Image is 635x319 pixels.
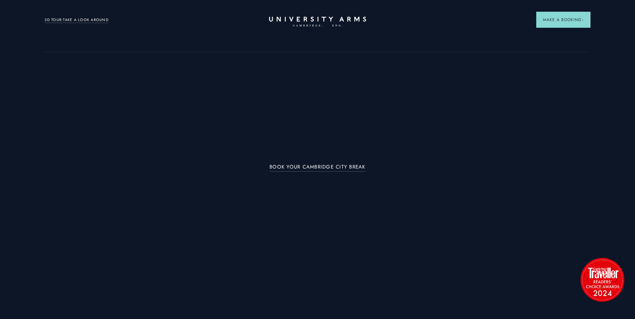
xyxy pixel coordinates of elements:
[581,19,584,21] img: Arrow icon
[45,17,108,23] a: 3D TOUR:TAKE A LOOK AROUND
[269,164,366,172] a: BOOK YOUR CAMBRIDGE CITY BREAK
[536,12,590,28] button: Make a BookingArrow icon
[577,254,627,305] img: image-2524eff8f0c5d55edbf694693304c4387916dea5-1501x1501-png
[543,17,584,23] span: Make a Booking
[269,17,366,27] a: Home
